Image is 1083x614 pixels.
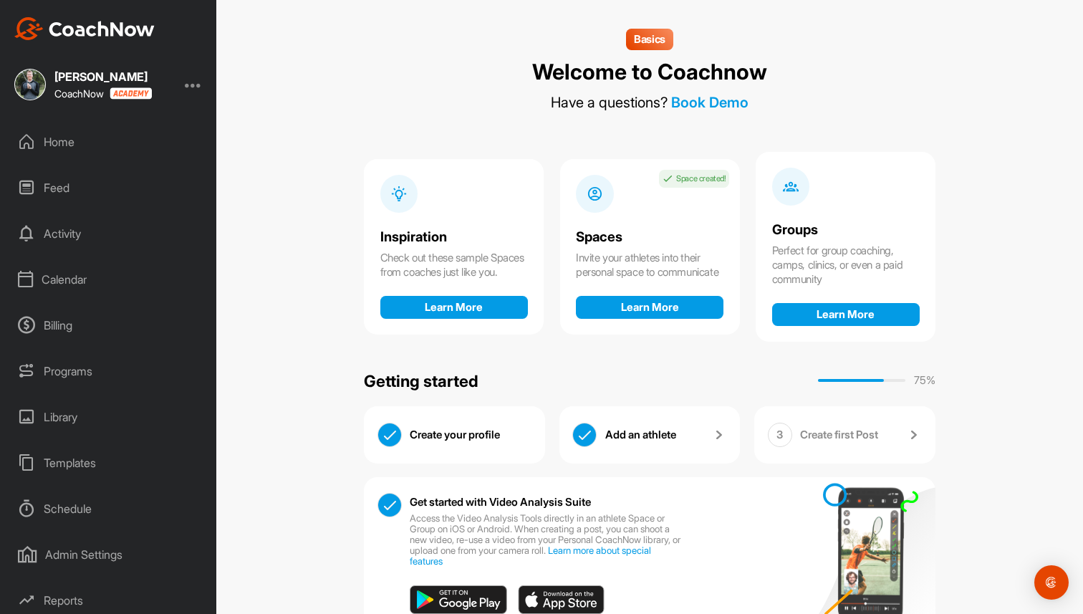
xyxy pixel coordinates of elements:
div: Calendar [8,262,210,297]
div: Admin Settings [8,537,210,572]
div: Open Intercom Messenger [1034,565,1069,600]
div: Activity [8,216,210,251]
div: Welcome to Coachnow [532,58,767,86]
img: info [391,186,408,202]
img: arrow [710,426,727,443]
img: check [573,423,596,446]
div: Library [8,399,210,435]
div: Invite your athletes into their personal space to communicate [576,251,723,279]
p: 75 % [914,373,935,389]
p: Access the Video Analysis Tools directly in an athlete Space or Group on iOS or Android. When cre... [410,513,684,567]
button: Learn More [380,296,528,319]
img: check [378,423,401,446]
p: Get started with Video Analysis Suite [410,497,591,507]
div: Programs [8,353,210,389]
div: Feed [8,170,210,206]
div: Perfect for group coaching, camps, clinics, or even a paid community [772,244,920,287]
a: Create first Post [800,423,922,448]
button: Learn More [576,296,723,319]
div: Spaces [576,230,723,245]
div: Check out these sample Spaces from coaches just like you. [380,251,528,279]
img: check [662,173,673,184]
div: Groups [772,223,920,238]
div: CoachNow [54,87,152,100]
img: info [783,178,799,195]
div: Have a questions? [551,94,749,111]
div: Billing [8,307,210,343]
p: Space created! [676,173,726,184]
img: check [378,494,401,517]
a: Book Demo [671,94,749,111]
a: Learn more about special features [410,545,651,567]
img: app_store [518,585,605,614]
img: CoachNow [14,17,155,40]
p: Add an athlete [605,428,676,442]
img: arrow [905,426,922,443]
p: Create first Post [800,428,878,442]
img: CoachNow acadmey [110,87,152,100]
div: Getting started [364,369,478,393]
div: [PERSON_NAME] [54,71,152,82]
div: Create your profile [410,423,531,448]
img: square_6b9678ac0332efa077430344a58a4bb9.jpg [14,69,46,100]
div: Home [8,124,210,160]
img: info [587,186,603,202]
img: play_store [410,585,507,614]
div: Templates [8,445,210,481]
a: Add an athlete [605,423,727,448]
div: 3 [768,423,792,447]
div: Basics [626,29,673,50]
button: Learn More [772,303,920,326]
div: Inspiration [380,230,528,245]
div: Schedule [8,491,210,527]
